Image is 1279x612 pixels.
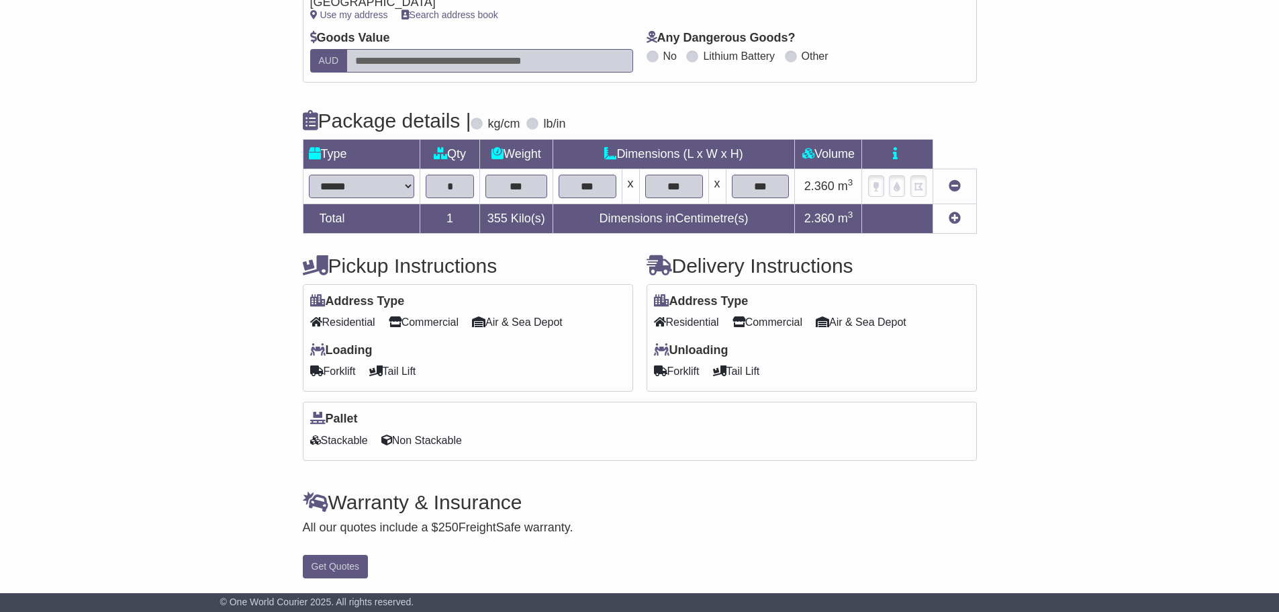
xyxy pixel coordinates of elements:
span: Stackable [310,430,368,451]
span: m [838,212,853,225]
span: Forklift [310,361,356,382]
span: 2.360 [804,212,835,225]
sup: 3 [848,177,853,187]
h4: Pickup Instructions [303,255,633,277]
td: Kilo(s) [479,204,553,233]
td: Dimensions in Centimetre(s) [553,204,795,233]
a: Search address book [401,9,498,20]
label: Other [802,50,828,62]
label: AUD [310,49,348,73]
label: Address Type [654,294,749,309]
a: Use my address [310,9,388,20]
label: Address Type [310,294,405,309]
label: Unloading [654,343,728,358]
label: Goods Value [310,31,390,46]
a: Remove this item [949,179,961,193]
label: Any Dangerous Goods? [647,31,796,46]
span: 355 [487,212,508,225]
span: Residential [310,312,375,333]
td: Total [303,204,420,233]
label: Pallet [310,412,358,427]
span: Tail Lift [369,361,416,382]
td: Dimensions (L x W x H) [553,139,795,169]
span: Forklift [654,361,700,382]
td: x [708,169,726,204]
span: © One World Courier 2025. All rights reserved. [220,597,414,607]
span: Tail Lift [713,361,760,382]
h4: Delivery Instructions [647,255,977,277]
td: Qty [420,139,480,169]
label: lb/in [543,117,565,132]
label: kg/cm [487,117,520,132]
span: Non Stackable [381,430,462,451]
button: Get Quotes [303,555,369,578]
span: Air & Sea Depot [472,312,563,333]
span: Residential [654,312,719,333]
td: x [622,169,639,204]
div: All our quotes include a $ FreightSafe warranty. [303,521,977,535]
span: Commercial [732,312,802,333]
span: 250 [438,521,459,534]
span: 2.360 [804,179,835,193]
a: Add new item [949,212,961,225]
h4: Warranty & Insurance [303,491,977,513]
span: Air & Sea Depot [816,312,906,333]
h4: Package details | [303,110,471,132]
label: No [663,50,677,62]
td: Volume [795,139,862,169]
label: Lithium Battery [703,50,775,62]
td: Weight [479,139,553,169]
label: Loading [310,343,373,358]
span: Commercial [389,312,459,333]
td: 1 [420,204,480,233]
td: Type [303,139,420,169]
span: m [838,179,853,193]
sup: 3 [848,210,853,220]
